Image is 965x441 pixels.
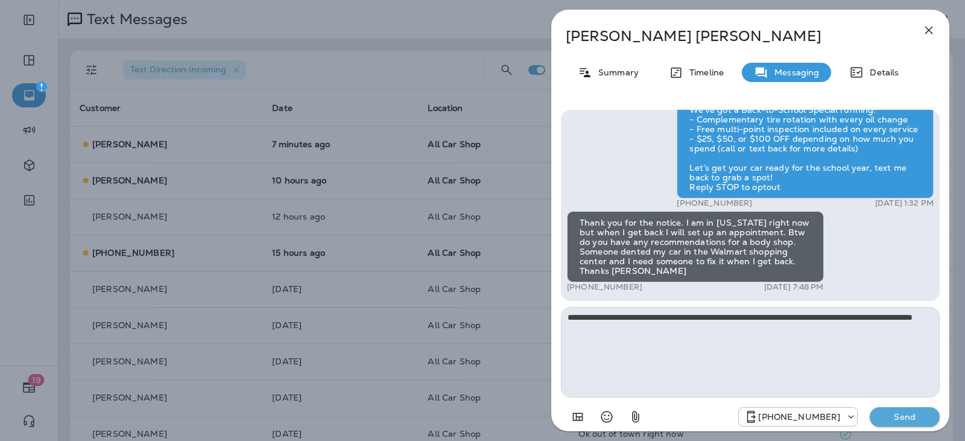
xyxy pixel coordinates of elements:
[566,28,895,45] p: [PERSON_NAME] [PERSON_NAME]
[864,68,899,77] p: Details
[768,68,819,77] p: Messaging
[875,198,934,208] p: [DATE] 1:32 PM
[595,405,619,429] button: Select an emoji
[758,412,840,422] p: [PHONE_NUMBER]
[879,411,930,422] p: Send
[567,211,824,282] div: Thank you for the notice. I am in [US_STATE] right now but when I get back I will set up an appoi...
[870,407,940,427] button: Send
[567,282,642,292] p: [PHONE_NUMBER]
[677,198,752,208] p: [PHONE_NUMBER]
[739,410,857,424] div: +1 (689) 265-4479
[677,62,934,198] div: Hi [PERSON_NAME], this is [PERSON_NAME] at All Car Shop! We’ve got a Back-to-School Special runni...
[592,68,639,77] p: Summary
[566,405,590,429] button: Add in a premade template
[764,282,824,292] p: [DATE] 7:48 PM
[683,68,724,77] p: Timeline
